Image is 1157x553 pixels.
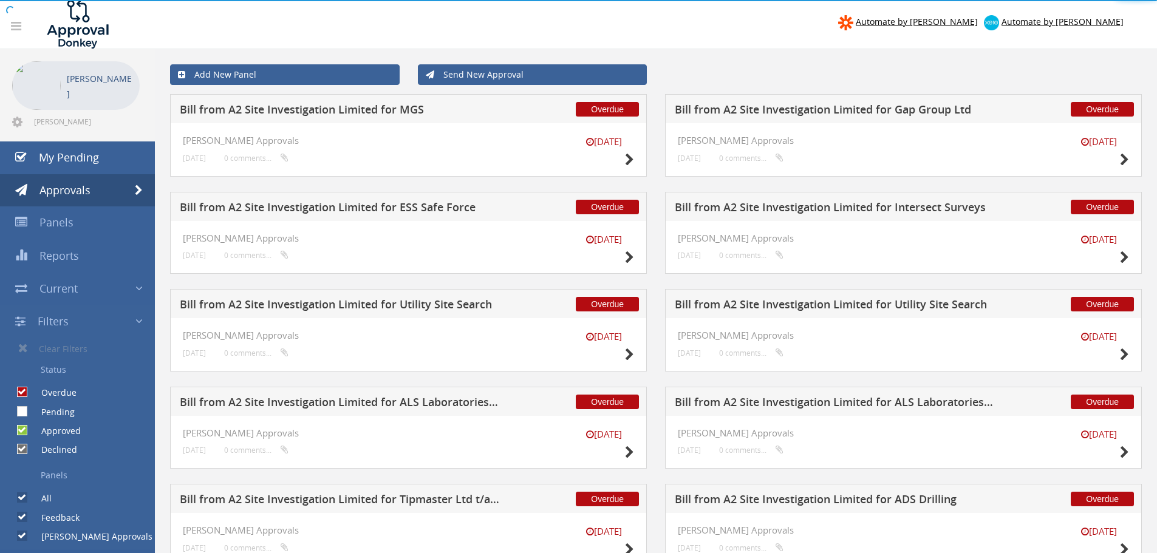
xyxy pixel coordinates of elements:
[9,338,155,359] a: Clear Filters
[576,297,639,311] span: Overdue
[1068,233,1129,246] small: [DATE]
[38,314,69,328] span: Filters
[180,202,500,217] h5: Bill from A2 Site Investigation Limited for ESS Safe Force
[573,525,634,538] small: [DATE]
[678,543,701,552] small: [DATE]
[573,135,634,148] small: [DATE]
[39,183,90,197] span: Approvals
[1071,102,1134,117] span: Overdue
[856,16,978,27] span: Automate by [PERSON_NAME]
[678,251,701,260] small: [DATE]
[29,444,77,456] label: Declined
[67,71,134,101] p: [PERSON_NAME]
[984,15,999,30] img: xero-logo.png
[39,150,99,165] span: My Pending
[576,395,639,409] span: Overdue
[29,512,80,524] label: Feedback
[29,425,81,437] label: Approved
[1002,16,1124,27] span: Automate by [PERSON_NAME]
[719,348,783,358] small: 0 comments...
[576,492,639,506] span: Overdue
[719,154,783,163] small: 0 comments...
[678,233,1129,243] h4: [PERSON_NAME] Approvals
[39,215,73,229] span: Panels
[675,494,995,509] h5: Bill from A2 Site Investigation Limited for ADS Drilling
[183,135,634,146] h4: [PERSON_NAME] Approvals
[180,299,500,314] h5: Bill from A2 Site Investigation Limited for Utility Site Search
[29,406,75,418] label: Pending
[678,330,1129,341] h4: [PERSON_NAME] Approvals
[838,15,853,30] img: zapier-logomark.png
[576,102,639,117] span: Overdue
[418,64,647,85] a: Send New Approval
[573,233,634,246] small: [DATE]
[183,525,634,535] h4: [PERSON_NAME] Approvals
[39,281,78,296] span: Current
[9,359,155,380] a: Status
[29,492,52,504] label: All
[29,531,152,543] label: [PERSON_NAME] Approvals
[39,248,79,263] span: Reports
[678,525,1129,535] h4: [PERSON_NAME] Approvals
[719,446,783,455] small: 0 comments...
[678,154,701,163] small: [DATE]
[180,104,500,119] h5: Bill from A2 Site Investigation Limited for MGS
[719,251,783,260] small: 0 comments...
[29,387,77,399] label: Overdue
[183,348,206,358] small: [DATE]
[34,117,137,126] span: [PERSON_NAME][EMAIL_ADDRESS][PERSON_NAME][DOMAIN_NAME]
[183,330,634,341] h4: [PERSON_NAME] Approvals
[678,348,701,358] small: [DATE]
[224,154,288,163] small: 0 comments...
[1071,297,1134,311] span: Overdue
[183,446,206,455] small: [DATE]
[183,543,206,552] small: [DATE]
[678,428,1129,438] h4: [PERSON_NAME] Approvals
[224,543,288,552] small: 0 comments...
[224,251,288,260] small: 0 comments...
[573,428,634,441] small: [DATE]
[719,543,783,552] small: 0 comments...
[183,428,634,438] h4: [PERSON_NAME] Approvals
[183,233,634,243] h4: [PERSON_NAME] Approvals
[576,200,639,214] span: Overdue
[678,446,701,455] small: [DATE]
[9,465,155,486] a: Panels
[183,154,206,163] small: [DATE]
[224,348,288,358] small: 0 comments...
[180,396,500,412] h5: Bill from A2 Site Investigation Limited for ALS Laboratories (UK) Ltd
[170,64,400,85] a: Add New Panel
[1071,492,1134,506] span: Overdue
[1068,135,1129,148] small: [DATE]
[675,299,995,314] h5: Bill from A2 Site Investigation Limited for Utility Site Search
[224,446,288,455] small: 0 comments...
[180,494,500,509] h5: Bill from A2 Site Investigation Limited for Tipmaster Ltd t/a The All Clear Company
[1071,200,1134,214] span: Overdue
[675,396,995,412] h5: Bill from A2 Site Investigation Limited for ALS Laboratories (UK) Ltd
[1068,428,1129,441] small: [DATE]
[573,330,634,343] small: [DATE]
[675,202,995,217] h5: Bill from A2 Site Investigation Limited for Intersect Surveys
[1068,330,1129,343] small: [DATE]
[675,104,995,119] h5: Bill from A2 Site Investigation Limited for Gap Group Ltd
[678,135,1129,146] h4: [PERSON_NAME] Approvals
[183,251,206,260] small: [DATE]
[1071,395,1134,409] span: Overdue
[1068,525,1129,538] small: [DATE]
